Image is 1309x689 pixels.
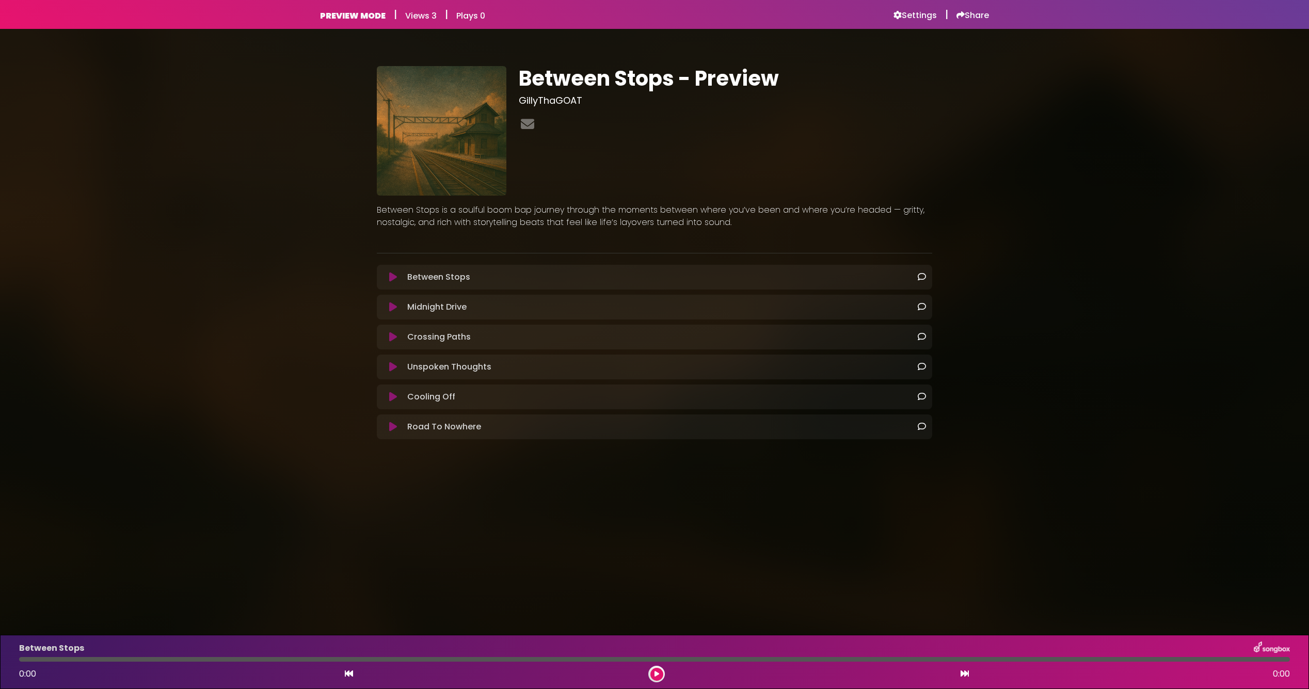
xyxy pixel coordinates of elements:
h6: PREVIEW MODE [320,11,386,21]
p: Cooling Off [407,391,455,403]
p: Between Stops is a soulful boom bap journey through the moments between where you’ve been and whe... [377,204,932,229]
a: Share [956,10,989,21]
p: Road To Nowhere [407,421,481,433]
p: Midnight Drive [407,301,467,313]
h5: | [394,8,397,21]
a: Settings [893,10,937,21]
h6: Views 3 [405,11,437,21]
h5: | [945,8,948,21]
p: Between Stops [407,271,470,283]
p: Unspoken Thoughts [407,361,491,373]
p: Crossing Paths [407,331,471,343]
h5: | [445,8,448,21]
h1: Between Stops - Preview [519,66,932,91]
h6: Plays 0 [456,11,485,21]
img: tXPkZna1SFCH3F6SABZf [377,66,506,196]
h3: GillyThaGOAT [519,95,932,106]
